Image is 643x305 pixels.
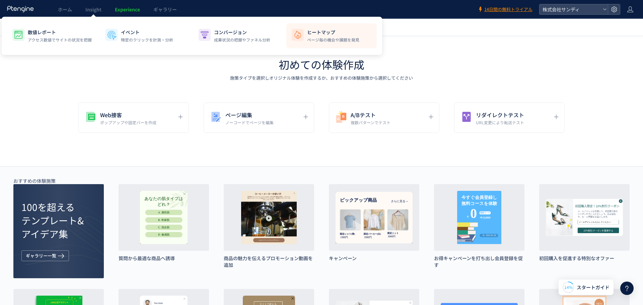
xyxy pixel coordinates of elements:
h2: 100を超える テンプレート& アイデア集 [21,200,88,240]
p: ポップアップや固定バーを作成 [100,120,156,125]
button: ギャラリー一覧 [21,250,69,261]
p: 複数パターンでテスト [351,120,390,125]
p: ページ毎の機会や課題を発見 [307,37,359,43]
p: コンバージョン [214,29,270,35]
span: Experience [115,6,140,13]
span: 株式会社サンディ [541,4,600,14]
span: ギャラリー [153,6,177,13]
a: 14日間の無料トライアル [478,6,532,13]
p: ヒートマップ [307,29,359,35]
span: Insight [85,6,101,13]
p: 特定のクリックを計測・分析 [121,37,173,43]
h3: キャンペーン [329,255,419,261]
span: ギャラリー一覧 [26,250,56,261]
p: 施策タイプを選択しオリジナル体験を作成するか、おすすめの体験施策から選択してください [230,75,413,81]
h5: リダイレクトテスト [476,110,524,120]
h3: お得キャンペーンを打ち出し会員登録を促す [434,255,524,268]
span: ホーム [58,6,72,13]
p: イベント [121,29,173,35]
p: おすすめの体験施策 [13,177,56,184]
h3: 初回購入を促進する特別なオファー [539,255,630,261]
h1: 初めての体験作成 [279,57,364,72]
h5: ページ編集 [225,110,274,120]
p: URL変更により転送テスト [476,120,524,125]
span: 14% [564,284,573,290]
span: 14日間の無料トライアル [484,6,532,13]
h3: 質問から最適な商品へ誘導 [119,255,209,261]
h3: 商品の魅力を伝えるプロモーション動画を追加 [224,255,314,268]
span: スタートガイド [577,284,610,291]
p: 数値レポート [28,29,92,35]
p: 成果状況の把握やファネル分析 [214,37,270,43]
p: アクセス数値でサイトの状況を把握 [28,37,92,43]
h5: A/Bテスト [351,110,390,120]
p: ノーコードでページを編集 [225,120,274,125]
h5: Web接客 [100,110,156,120]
